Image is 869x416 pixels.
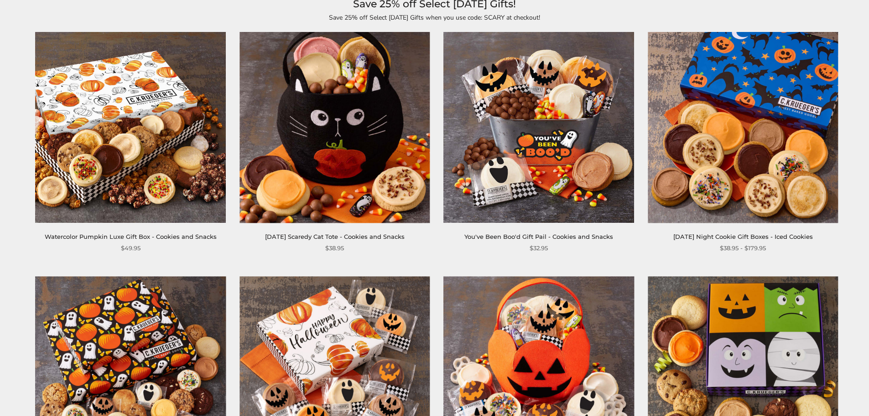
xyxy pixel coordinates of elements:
[673,233,813,240] a: [DATE] Night Cookie Gift Boxes - Iced Cookies
[648,32,838,223] img: Halloween Night Cookie Gift Boxes - Iced Cookies
[265,233,405,240] a: [DATE] Scaredy Cat Tote - Cookies and Snacks
[325,243,344,253] span: $38.95
[121,243,140,253] span: $49.95
[36,32,226,223] img: Watercolor Pumpkin Luxe Gift Box - Cookies and Snacks
[530,243,548,253] span: $32.95
[45,233,217,240] a: Watercolor Pumpkin Luxe Gift Box - Cookies and Snacks
[444,32,634,223] img: You've Been Boo'd Gift Pail - Cookies and Snacks
[720,243,766,253] span: $38.95 - $179.95
[464,233,613,240] a: You've Been Boo'd Gift Pail - Cookies and Snacks
[225,12,645,23] p: Save 25% off Select [DATE] Gifts when you use code: SCARY at checkout!
[7,381,94,409] iframe: Sign Up via Text for Offers
[239,32,430,223] img: Halloween Scaredy Cat Tote - Cookies and Snacks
